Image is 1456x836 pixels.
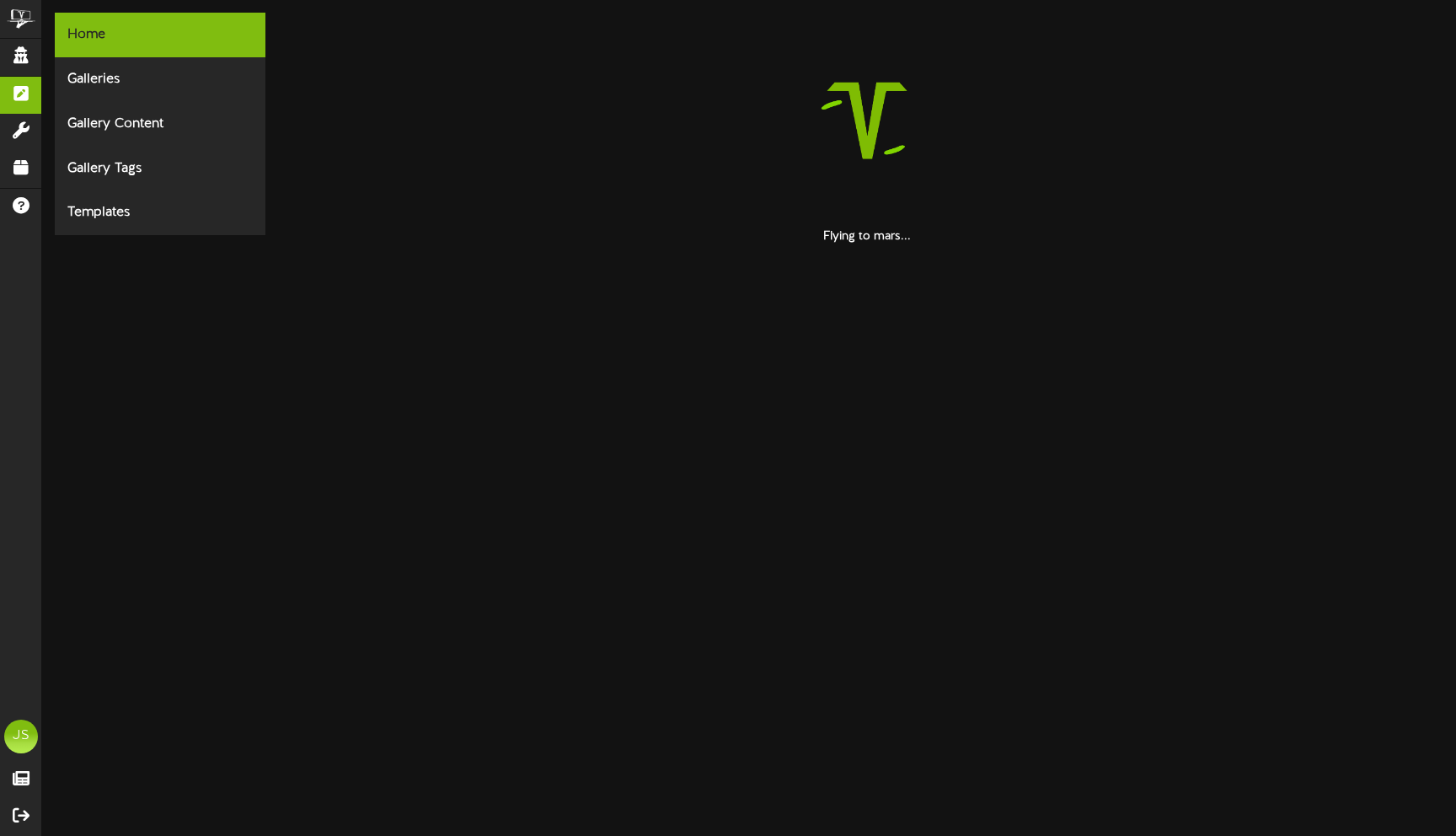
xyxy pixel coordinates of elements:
div: Gallery Tags [55,147,265,191]
img: loading-spinner-5.png [759,13,975,228]
div: Galleries [55,57,265,102]
div: Home [55,13,265,57]
div: JS [4,720,38,753]
div: Templates [55,190,265,235]
strong: Flying to mars... [823,230,911,243]
div: Gallery Content [55,102,265,147]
